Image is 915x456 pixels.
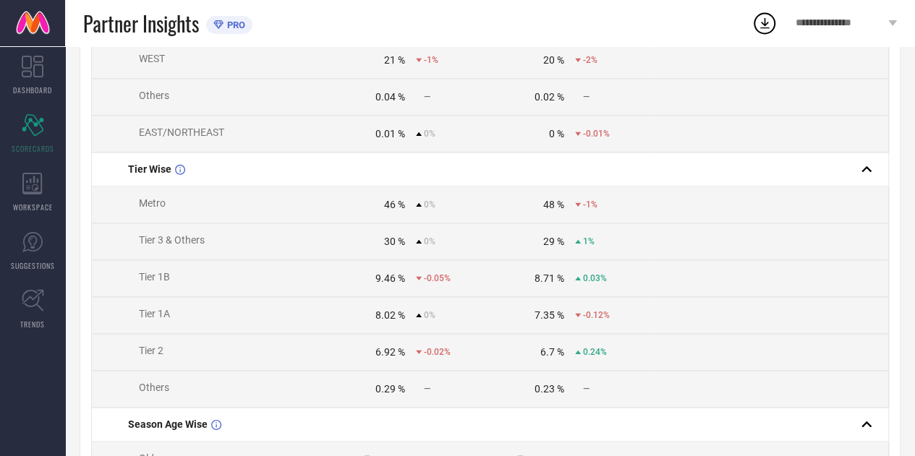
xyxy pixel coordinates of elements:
[384,54,405,66] div: 21 %
[583,55,597,65] span: -2%
[583,236,595,246] span: 1%
[128,418,208,430] span: Season Age Wise
[139,234,205,246] span: Tier 3 & Others
[424,347,451,357] span: -0.02%
[139,197,166,209] span: Metro
[424,199,435,210] span: 0%
[139,345,163,356] span: Tier 2
[83,9,199,38] span: Partner Insights
[583,347,607,357] span: 0.24%
[583,273,607,283] span: 0.03%
[375,346,405,358] div: 6.92 %
[543,236,564,247] div: 29 %
[224,20,245,30] span: PRO
[540,346,564,358] div: 6.7 %
[752,10,778,36] div: Open download list
[13,85,52,95] span: DASHBOARD
[139,308,170,319] span: Tier 1A
[375,91,405,103] div: 0.04 %
[424,129,435,139] span: 0%
[583,384,590,394] span: —
[13,202,53,212] span: WORKSPACE
[535,383,564,395] div: 0.23 %
[139,126,224,138] span: EAST/NORTHEAST
[375,272,405,284] div: 9.46 %
[139,271,170,283] span: Tier 1B
[384,199,405,210] div: 46 %
[583,129,610,139] span: -0.01%
[543,54,564,66] div: 20 %
[20,319,45,330] span: TRENDS
[583,92,590,102] span: —
[424,236,435,246] span: 0%
[535,272,564,284] div: 8.71 %
[139,53,165,64] span: WEST
[139,90,169,101] span: Others
[424,384,430,394] span: —
[12,143,54,154] span: SCORECARDS
[375,128,405,139] div: 0.01 %
[583,199,597,210] span: -1%
[424,310,435,320] span: 0%
[535,309,564,321] div: 7.35 %
[583,310,610,320] span: -0.12%
[375,309,405,321] div: 8.02 %
[543,199,564,210] div: 48 %
[128,163,171,175] span: Tier Wise
[424,92,430,102] span: —
[424,55,438,65] span: -1%
[375,383,405,395] div: 0.29 %
[535,91,564,103] div: 0.02 %
[139,382,169,393] span: Others
[424,273,451,283] span: -0.05%
[11,260,55,271] span: SUGGESTIONS
[384,236,405,247] div: 30 %
[549,128,564,139] div: 0 %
